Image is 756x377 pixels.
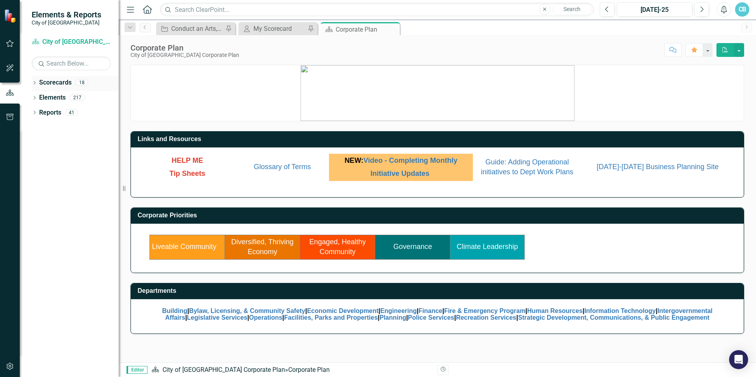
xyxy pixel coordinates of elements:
div: 41 [65,109,78,116]
h3: Links and Resources [138,136,740,143]
a: Bylaw, Licensing, & Community Safety [189,307,305,314]
a: [DATE]-[DATE] Business Planning Site [597,163,718,171]
a: Liveable Community [152,243,216,251]
a: Scorecards [39,78,72,87]
button: CB [735,2,749,17]
span: Tip Sheets [170,170,206,177]
a: Intergovernmental Affairs [165,307,713,321]
a: Operations [249,314,282,321]
button: [DATE]-25 [617,2,692,17]
span: Guide: Adding Operational initiatives to Dept Work Plans [481,158,573,176]
a: Human Resources [527,307,582,314]
button: Search [552,4,592,15]
span: Elements & Reports [32,10,101,19]
a: Engaged, Healthy Community [309,238,366,256]
a: Guide: Adding Operational initiatives to Dept Work Plans [481,159,573,176]
a: Elements [39,93,66,102]
h3: Corporate Priorities [138,212,740,219]
div: City of [GEOGRAPHIC_DATA] Corporate Plan [130,52,239,58]
div: [DATE]-25 [620,5,690,15]
a: My Scorecard [240,24,306,34]
span: HELP ME [172,156,203,164]
small: City of [GEOGRAPHIC_DATA] [32,19,101,26]
a: Strategic Development, Communications, & Public Engagement [518,314,709,321]
a: City of [GEOGRAPHIC_DATA] Corporate Plan [32,38,111,47]
div: » [151,366,431,375]
input: Search Below... [32,57,111,70]
a: Video - Completing Monthly [363,156,457,164]
a: Fire & Emergency Program [444,307,525,314]
a: Planning [380,314,406,321]
a: Recreation Services [456,314,516,321]
div: Corporate Plan [288,366,330,373]
span: | | | | | | | | | | | | | | | [162,307,713,321]
a: Police Services [408,314,454,321]
a: Economic Development [307,307,378,314]
a: Tip Sheets [170,171,206,177]
a: Governance [393,243,432,251]
a: HELP ME [172,158,203,164]
a: Reports [39,108,61,117]
a: Finance [418,307,442,314]
a: City of [GEOGRAPHIC_DATA] Corporate Plan [163,366,285,373]
a: Information Technology [584,307,656,314]
a: Facilities, Parks and Properties [284,314,378,321]
h3: Departments [138,287,740,294]
div: Open Intercom Messenger [729,350,748,369]
a: Engineering [380,307,417,314]
a: Initiative Updates [370,170,429,177]
div: 18 [76,79,88,86]
a: Climate Leadership [457,243,518,251]
a: Glossary of Terms [254,163,311,171]
input: Search ClearPoint... [160,3,594,17]
a: Building [162,307,187,314]
span: Editor [127,366,147,374]
a: Legislative Services [187,314,248,321]
a: Diversified, Thriving Economy [231,238,294,256]
div: 217 [70,94,85,101]
div: Corporate Plan [336,25,398,34]
img: ClearPoint Strategy [4,9,18,23]
span: NEW: [344,156,457,164]
div: Conduct an Arts, Culture, Events & Heritage Services Review [171,24,223,34]
span: Search [563,6,580,12]
a: Conduct an Arts, Culture, Events & Heritage Services Review [158,24,223,34]
div: Corporate Plan [130,43,239,52]
div: My Scorecard [253,24,306,34]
